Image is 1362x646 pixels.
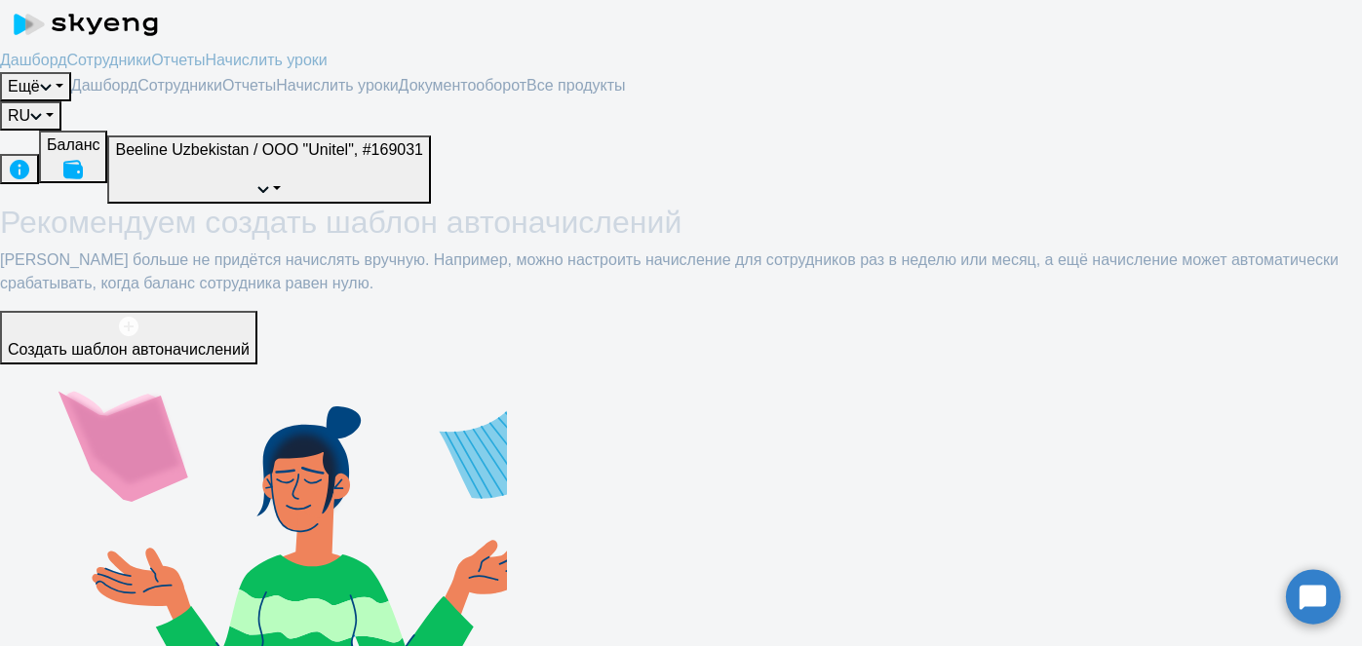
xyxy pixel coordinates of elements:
[399,77,526,94] span: Документооборот
[39,131,107,183] button: Балансbalance
[8,107,30,124] span: RU
[115,138,423,162] p: Beeline Uzbekistan / ООО "Unitel", #169031
[137,77,222,94] span: Сотрудники
[526,77,625,94] span: Все продукты
[39,160,107,176] a: Балансbalance
[222,77,276,94] span: Отчеты
[107,135,431,204] button: Beeline Uzbekistan / ООО "Unitel", #169031
[8,78,40,95] span: Ещё
[63,160,83,179] img: balance
[205,52,327,68] a: Начислить уроки
[47,133,99,157] div: Баланс
[71,77,138,94] span: Дашборд
[151,52,205,68] a: Отчеты
[276,77,398,94] span: Начислить уроки
[8,338,250,361] div: Создать шаблон автоначислений
[67,52,152,68] a: Сотрудники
